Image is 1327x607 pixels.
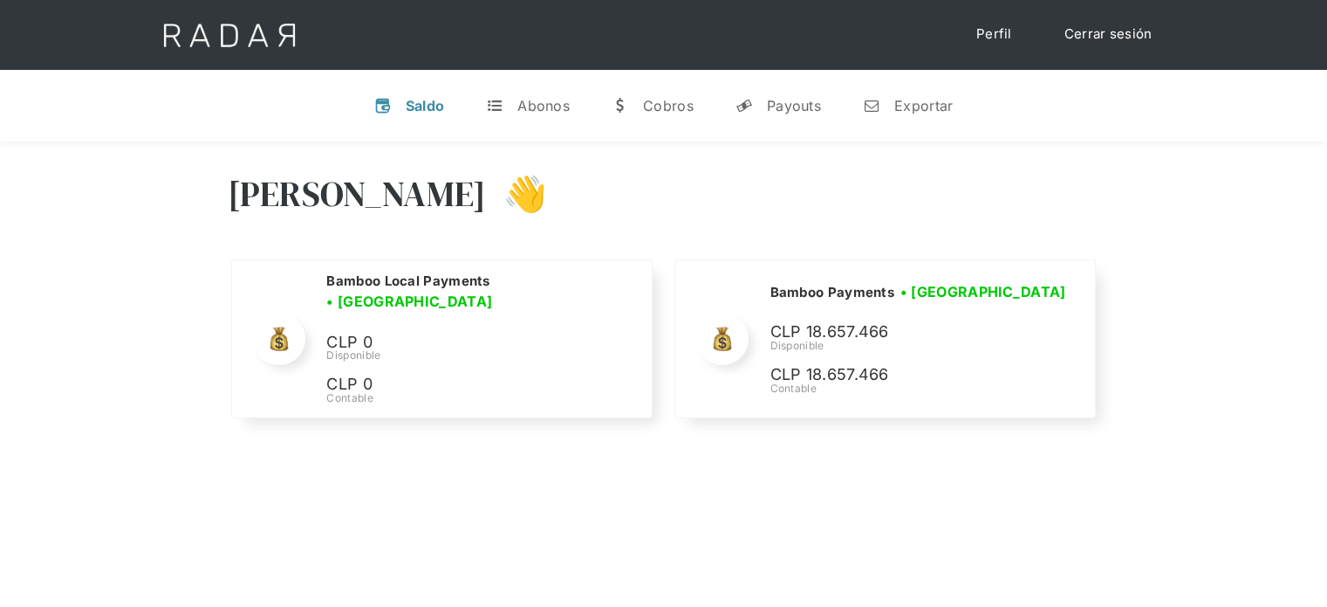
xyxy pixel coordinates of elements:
div: Abonos [517,97,570,114]
h2: Bamboo Local Payments [326,272,489,290]
h2: Bamboo Payments [770,284,894,301]
h3: • [GEOGRAPHIC_DATA] [326,291,492,312]
div: Disponible [326,348,630,363]
div: Disponible [770,338,1071,354]
div: n [863,97,880,114]
div: Cobros [643,97,694,114]
h3: • [GEOGRAPHIC_DATA] [900,281,1066,302]
div: w [612,97,629,114]
p: CLP 18.657.466 [770,362,1031,388]
a: Cerrar sesión [1047,17,1170,52]
div: Contable [770,381,1071,397]
div: v [374,97,392,114]
p: CLP 18.657.466 [770,320,1031,345]
h3: 👋 [486,172,547,216]
h3: [PERSON_NAME] [228,172,487,216]
div: t [486,97,503,114]
a: Perfil [959,17,1029,52]
div: Saldo [406,97,445,114]
p: CLP 0 [326,330,588,355]
div: Payouts [767,97,821,114]
div: y [735,97,753,114]
div: Exportar [894,97,953,114]
div: Contable [326,390,630,406]
p: CLP 0 [326,372,588,397]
